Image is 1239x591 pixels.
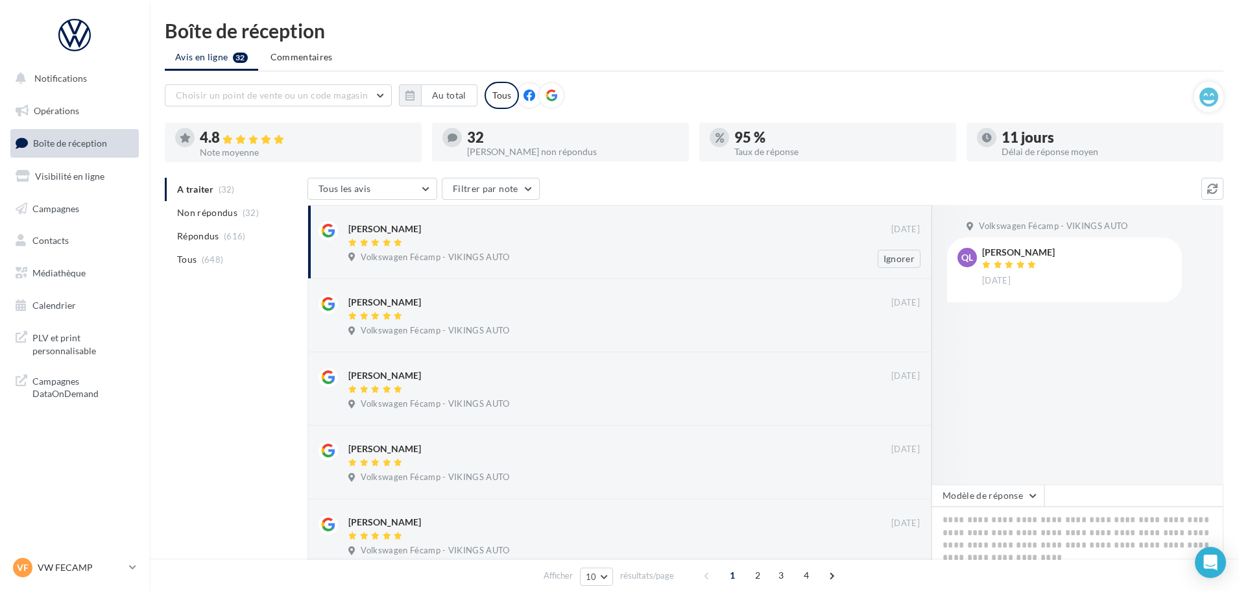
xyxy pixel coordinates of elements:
span: 10 [586,572,597,582]
span: Volkswagen Fécamp - VIKINGS AUTO [979,221,1127,232]
button: Au total [421,84,477,106]
span: Volkswagen Fécamp - VIKINGS AUTO [361,398,509,410]
span: [DATE] [891,444,920,455]
span: Choisir un point de vente ou un code magasin [176,90,368,101]
button: Modèle de réponse [932,485,1044,507]
span: 4 [796,565,817,586]
button: Au total [399,84,477,106]
span: 3 [771,565,791,586]
a: Contacts [8,227,141,254]
button: Filtrer par note [442,178,540,200]
a: Médiathèque [8,259,141,287]
div: Taux de réponse [734,147,946,156]
div: [PERSON_NAME] [348,296,421,309]
a: Campagnes [8,195,141,223]
button: 10 [580,568,613,586]
div: 32 [467,130,679,145]
a: Opérations [8,97,141,125]
p: VW FECAMP [38,561,124,574]
span: Tous [177,253,197,266]
a: Campagnes DataOnDemand [8,367,141,405]
div: 4.8 [200,130,411,145]
div: Note moyenne [200,148,411,157]
button: Choisir un point de vente ou un code magasin [165,84,392,106]
span: [DATE] [891,370,920,382]
span: Volkswagen Fécamp - VIKINGS AUTO [361,325,509,337]
span: [DATE] [982,275,1011,287]
div: Délai de réponse moyen [1002,147,1213,156]
span: résultats/page [620,570,674,582]
span: PLV et print personnalisable [32,329,134,357]
span: Répondus [177,230,219,243]
button: Notifications [8,65,136,92]
div: [PERSON_NAME] non répondus [467,147,679,156]
span: Non répondus [177,206,237,219]
span: Afficher [544,570,573,582]
span: [DATE] [891,297,920,309]
a: Boîte de réception [8,129,141,157]
a: PLV et print personnalisable [8,324,141,362]
span: Volkswagen Fécamp - VIKINGS AUTO [361,252,509,263]
span: [DATE] [891,224,920,235]
div: [PERSON_NAME] [348,223,421,235]
span: Visibilité en ligne [35,171,104,182]
span: (648) [202,254,224,265]
span: Volkswagen Fécamp - VIKINGS AUTO [361,545,509,557]
div: 95 % [734,130,946,145]
span: 2 [747,565,768,586]
span: Opérations [34,105,79,116]
a: Calendrier [8,292,141,319]
div: [PERSON_NAME] [348,442,421,455]
span: Contacts [32,235,69,246]
span: Calendrier [32,300,76,311]
div: [PERSON_NAME] [348,369,421,382]
button: Ignorer [878,250,920,268]
span: Campagnes DataOnDemand [32,372,134,400]
div: Open Intercom Messenger [1195,547,1226,578]
span: Volkswagen Fécamp - VIKINGS AUTO [361,472,509,483]
span: Commentaires [271,51,333,62]
div: Tous [485,82,519,109]
span: (32) [243,208,259,218]
span: Médiathèque [32,267,86,278]
span: Boîte de réception [33,138,107,149]
span: VF [17,561,29,574]
a: Visibilité en ligne [8,163,141,190]
button: Tous les avis [307,178,437,200]
span: QL [961,251,973,264]
span: 1 [722,565,743,586]
span: (616) [224,231,246,241]
div: Boîte de réception [165,21,1223,40]
span: Notifications [34,73,87,84]
span: Campagnes [32,202,79,213]
div: [PERSON_NAME] [982,248,1055,257]
div: [PERSON_NAME] [348,516,421,529]
div: 11 jours [1002,130,1213,145]
span: [DATE] [891,518,920,529]
a: VF VW FECAMP [10,555,139,580]
span: Tous les avis [319,183,371,194]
